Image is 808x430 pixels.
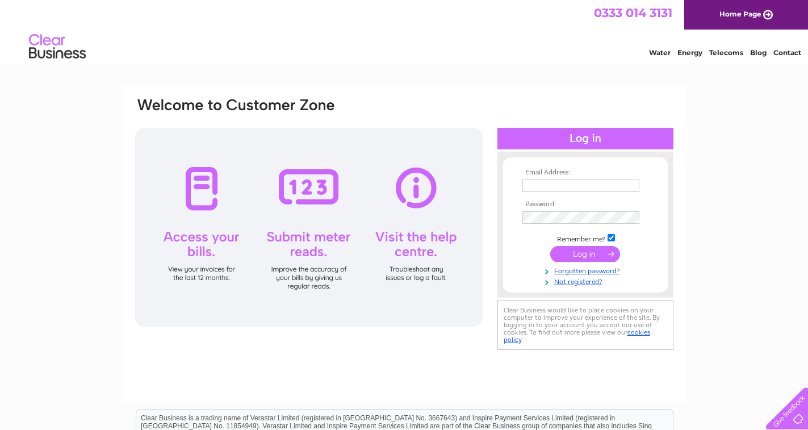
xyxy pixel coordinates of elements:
a: 0333 014 3131 [594,6,672,20]
a: Energy [677,48,702,57]
a: Forgotten password? [522,265,651,275]
a: cookies policy [504,328,650,344]
th: Email Address: [520,169,651,177]
th: Password: [520,201,651,208]
a: Water [649,48,671,57]
a: Blog [750,48,767,57]
a: Telecoms [709,48,743,57]
td: Remember me? [520,232,651,244]
img: logo.png [28,30,86,64]
div: Clear Business is a trading name of Verastar Limited (registered in [GEOGRAPHIC_DATA] No. 3667643... [136,6,673,55]
a: Not registered? [522,275,651,286]
div: Clear Business would like to place cookies on your computer to improve your experience of the sit... [497,300,673,350]
input: Submit [550,246,620,262]
a: Contact [773,48,801,57]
